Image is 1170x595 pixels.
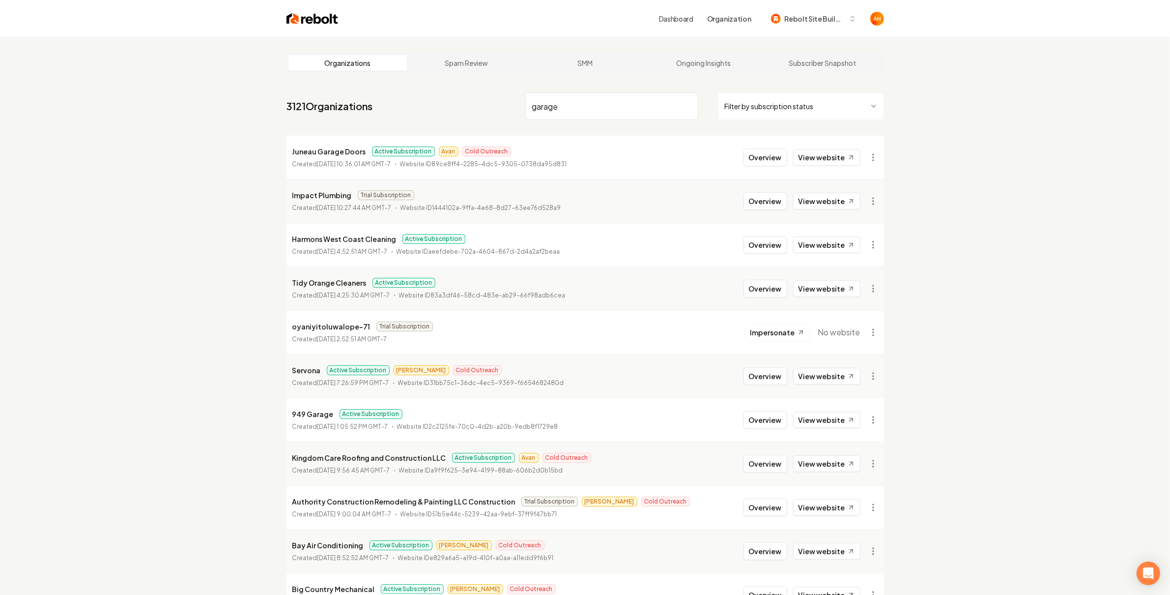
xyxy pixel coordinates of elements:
[292,146,366,157] p: Juneau Garage Doors
[358,190,414,200] span: Trial Subscription
[400,203,561,213] p: Website ID 1444102a-9ffa-4e68-8d27-63ee76d528a9
[288,55,407,71] a: Organizations
[317,423,388,430] time: [DATE] 1:05:52 PM GMT-7
[400,509,557,519] p: Website ID 51b5e44c-5239-42aa-9ebf-37ff9f47bb71
[743,367,787,385] button: Overview
[292,189,352,201] p: Impact Plumbing
[317,467,390,474] time: [DATE] 9:56:45 AM GMT-7
[292,247,388,257] p: Created
[743,149,787,166] button: Overview
[793,543,860,560] a: View website
[292,509,392,519] p: Created
[398,378,564,388] p: Website ID 31bb75c1-36dc-4ec5-9369-f6654682480d
[397,247,560,257] p: Website ID aeefdebe-702a-4604-867d-2d4a2af2beaa
[317,379,389,387] time: [DATE] 7:26:59 PM GMT-7
[292,291,390,300] p: Created
[292,496,515,507] p: Authority Construction Remodeling & Painting LLC Construction
[400,159,567,169] p: Website ID 89ce8ff4-2285-4dc5-9305-0738da95d831
[701,10,757,28] button: Organization
[743,499,787,516] button: Overview
[340,409,402,419] span: Active Subscription
[317,335,387,343] time: [DATE] 2:52:51 AM GMT-7
[793,455,860,472] a: View website
[870,12,884,26] button: Open user button
[399,291,566,300] p: Website ID 83a3df46-58cd-483e-ab29-66f98adb6cea
[743,455,787,473] button: Overview
[793,280,860,297] a: View website
[327,365,390,375] span: Active Subscription
[286,12,338,26] img: Rebolt Logo
[439,147,458,156] span: Avan
[397,422,558,432] p: Website ID 2c2125fe-70c0-4d2b-a20b-9edb8f1729e8
[743,236,787,254] button: Overview
[793,237,860,253] a: View website
[743,411,787,429] button: Overview
[292,408,334,420] p: 949 Garage
[462,147,511,156] span: Cold Outreach
[292,321,371,332] p: oyaniyitoluwalope-71
[292,378,389,388] p: Created
[407,55,526,71] a: Spam Review
[743,542,787,560] button: Overview
[292,277,367,289] p: Tidy Orange Cleaners
[818,327,860,338] span: No website
[292,334,387,344] p: Created
[521,497,578,506] span: Trial Subscription
[436,540,492,550] span: [PERSON_NAME]
[793,499,860,516] a: View website
[292,583,375,595] p: Big Country Mechanical
[317,248,388,255] time: [DATE] 4:52:51 AM GMT-7
[292,466,390,476] p: Created
[452,453,515,463] span: Active Subscription
[398,553,554,563] p: Website ID e829a6a5-a19d-410f-a0aa-a11edd9f6b91
[743,280,787,297] button: Overview
[292,233,397,245] p: Harmons West Coast Cleaning
[292,203,392,213] p: Created
[453,365,502,375] span: Cold Outreach
[292,452,446,464] p: Kingdom Care Roofing and Construction LLC
[399,466,563,476] p: Website ID a9f9f625-3e94-4199-88ab-606b2d0b15bd
[317,292,390,299] time: [DATE] 4:25:30 AM GMT-7
[402,234,465,244] span: Active Subscription
[641,497,690,506] span: Cold Outreach
[1137,562,1160,585] div: Open Intercom Messenger
[519,453,539,463] span: Avan
[785,14,845,24] span: Rebolt Site Builder
[317,554,389,562] time: [DATE] 8:52:52 AM GMT-7
[771,14,781,24] img: Rebolt Site Builder
[317,160,391,168] time: [DATE] 10:36:01 AM GMT-7
[496,540,544,550] span: Cold Outreach
[793,149,860,166] a: View website
[381,584,444,594] span: Active Subscription
[292,159,391,169] p: Created
[286,99,373,113] a: 3121Organizations
[763,55,882,71] a: Subscriber Snapshot
[644,55,763,71] a: Ongoing Insights
[292,539,364,551] p: Bay Air Conditioning
[582,497,637,506] span: [PERSON_NAME]
[659,14,693,24] a: Dashboard
[372,278,435,288] span: Active Subscription
[870,12,884,26] img: Anthony Hurgoi
[743,192,787,210] button: Overview
[292,422,388,432] p: Created
[292,553,389,563] p: Created
[793,412,860,428] a: View website
[750,327,795,337] span: Impersonate
[370,540,432,550] span: Active Subscription
[526,55,645,71] a: SMM
[376,322,433,331] span: Trial Subscription
[507,584,556,594] span: Cold Outreach
[525,92,698,120] input: Search by name or ID
[542,453,591,463] span: Cold Outreach
[793,193,860,209] a: View website
[448,584,503,594] span: [PERSON_NAME]
[292,364,321,376] p: Servona
[745,324,810,341] button: Impersonate
[793,368,860,385] a: View website
[317,510,392,518] time: [DATE] 9:00:04 AM GMT-7
[372,147,435,156] span: Active Subscription
[317,204,392,211] time: [DATE] 10:27:44 AM GMT-7
[394,365,449,375] span: [PERSON_NAME]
